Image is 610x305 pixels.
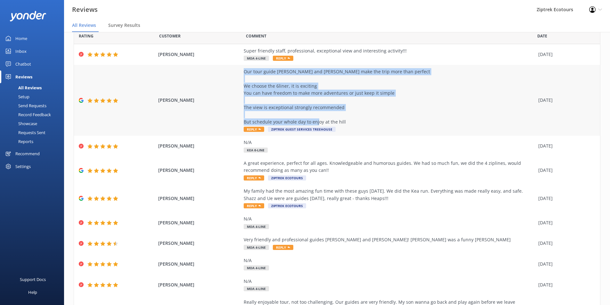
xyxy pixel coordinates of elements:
span: [PERSON_NAME] [158,219,241,226]
div: Send Requests [4,101,46,110]
div: [DATE] [538,51,592,58]
div: Setup [4,92,29,101]
div: Recommend [15,147,40,160]
a: All Reviews [4,83,64,92]
img: yonder-white-logo.png [10,11,46,21]
span: Date [79,33,94,39]
span: Moa 4-Line [244,245,269,250]
div: N/A [244,257,535,264]
span: [PERSON_NAME] [158,281,241,288]
div: Reports [4,137,33,146]
div: All Reviews [4,83,42,92]
span: Reply [244,203,264,208]
span: Question [246,33,266,39]
a: Reports [4,137,64,146]
div: [DATE] [538,261,592,268]
span: Moa 4-Line [244,224,269,229]
div: [DATE] [538,97,592,104]
div: Home [15,32,27,45]
div: Help [28,286,37,299]
span: [PERSON_NAME] [158,97,241,104]
div: Reviews [15,70,32,83]
div: N/A [244,215,535,222]
span: Reply [244,175,264,181]
h3: Reviews [72,4,98,15]
span: Date [537,33,547,39]
div: Showcase [4,119,37,128]
span: [PERSON_NAME] [158,240,241,247]
div: N/A [244,139,535,146]
span: Reply [244,127,264,132]
div: Very friendly and professional guides [PERSON_NAME] and [PERSON_NAME]! [PERSON_NAME] was a funny ... [244,236,535,243]
a: Record Feedback [4,110,64,119]
div: [DATE] [538,219,592,226]
span: Moa 4-Line [244,56,269,61]
div: Requests Sent [4,128,45,137]
a: Setup [4,92,64,101]
span: Date [159,33,181,39]
a: Send Requests [4,101,64,110]
span: Kea 6-Line [244,148,268,153]
div: [DATE] [538,167,592,174]
div: Record Feedback [4,110,51,119]
a: Showcase [4,119,64,128]
span: [PERSON_NAME] [158,167,241,174]
span: Reply [273,56,293,61]
div: N/A [244,278,535,285]
div: Chatbot [15,58,31,70]
span: [PERSON_NAME] [158,261,241,268]
div: [DATE] [538,195,592,202]
span: Reply [273,245,293,250]
span: Ziptrek Guest Services Treehouse [268,127,336,132]
div: Support Docs [20,273,46,286]
div: [DATE] [538,281,592,288]
span: [PERSON_NAME] [158,142,241,149]
div: Inbox [15,45,27,58]
span: Moa 4-Line [244,265,269,270]
span: Ziptrek Ecotours [268,203,306,208]
span: All Reviews [72,22,96,28]
span: Ziptrek Ecotours [268,175,306,181]
div: Settings [15,160,31,173]
span: Moa 4-Line [244,286,269,291]
div: A great experience, perfect for all ages. Knowledgeable and humorous guides. We had so much fun, ... [244,160,535,174]
span: [PERSON_NAME] [158,51,241,58]
div: [DATE] [538,240,592,247]
div: My family had the most amazing fun time with these guys [DATE]. We did the Kea run. Everything wa... [244,188,535,202]
a: Requests Sent [4,128,64,137]
span: Survey Results [108,22,140,28]
div: [DATE] [538,142,592,149]
div: Our tour guide [PERSON_NAME] and [PERSON_NAME] make the trip more than perfect We choose the 6lin... [244,68,535,125]
div: Super friendly staff, professional, exceptional view and interesting activity!!! [244,47,535,54]
span: [PERSON_NAME] [158,195,241,202]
